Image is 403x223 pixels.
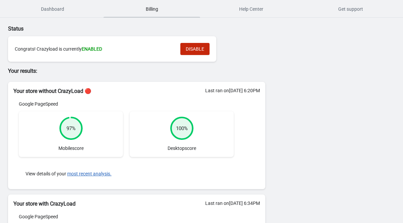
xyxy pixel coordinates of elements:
div: Last ran on [DATE] 6:34PM [205,200,260,207]
span: Billing [103,3,200,15]
div: Mobile score [19,111,123,157]
span: ENABLED [82,46,102,52]
div: Google PageSpeed [19,101,234,107]
h2: Your store with CrazyLoad [13,200,260,208]
div: 100 % [176,125,188,132]
button: Dashboard [3,0,102,18]
p: Status [8,25,265,33]
div: Congrats! Crazyload is currently [15,46,174,52]
button: most recent analysis. [67,171,111,176]
p: Your results: [8,67,265,75]
div: Last ran on [DATE] 6:20PM [205,87,260,94]
div: Desktop score [130,111,234,157]
div: Google PageSpeed [19,213,234,220]
h2: Your store without CrazyLoad 🔴 [13,87,260,95]
span: Help Center [203,3,300,15]
div: 97 % [66,125,76,132]
span: Get support [302,3,399,15]
span: DISABLE [186,46,204,52]
button: DISABLE [180,43,210,55]
span: Dashboard [4,3,101,15]
div: View details of your [19,164,234,184]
